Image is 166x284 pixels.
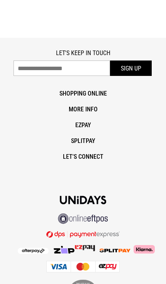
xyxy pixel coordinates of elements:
img: Klarna [130,245,155,254]
p: Shopping Online [6,90,160,97]
img: online eftpos [58,213,108,224]
img: Cards [46,261,120,272]
img: Afterpay [18,248,49,254]
img: Splitpay [75,245,95,251]
img: Splitpay [100,249,130,252]
p: Let's Connect [6,153,160,160]
p: More Info [6,106,160,113]
img: Unidays [60,196,106,204]
p: Ezpay [6,121,160,129]
img: DPS [46,231,120,238]
img: Zip [53,246,75,254]
p: Splitpay [6,137,160,145]
button: Sign up [110,60,152,76]
label: Let's keep in touch [14,49,152,57]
